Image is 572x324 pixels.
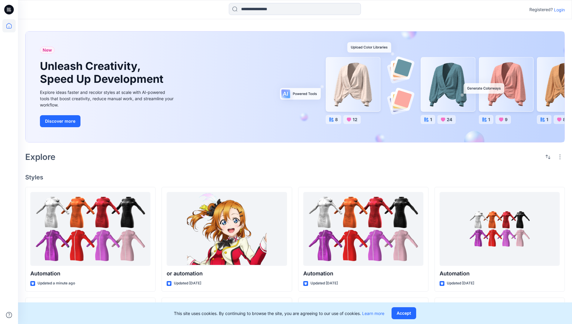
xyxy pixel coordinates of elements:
[174,310,384,316] p: This site uses cookies. By continuing to browse the site, you are agreeing to our use of cookies.
[40,115,80,127] button: Discover more
[303,269,423,278] p: Automation
[30,269,150,278] p: Automation
[310,280,338,286] p: Updated [DATE]
[40,60,166,85] h1: Unleash Creativity, Speed Up Development
[43,46,52,54] span: New
[167,192,287,266] a: or automation
[529,6,553,13] p: Registered?
[447,280,474,286] p: Updated [DATE]
[303,192,423,266] a: Automation
[25,174,565,181] h4: Styles
[30,192,150,266] a: Automation
[554,7,565,13] p: Login
[392,307,416,319] button: Accept
[40,115,175,127] a: Discover more
[174,280,201,286] p: Updated [DATE]
[40,89,175,108] div: Explore ideas faster and recolor styles at scale with AI-powered tools that boost creativity, red...
[167,269,287,278] p: or automation
[440,192,560,266] a: Automation
[38,280,75,286] p: Updated a minute ago
[440,269,560,278] p: Automation
[25,152,56,162] h2: Explore
[362,311,384,316] a: Learn more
